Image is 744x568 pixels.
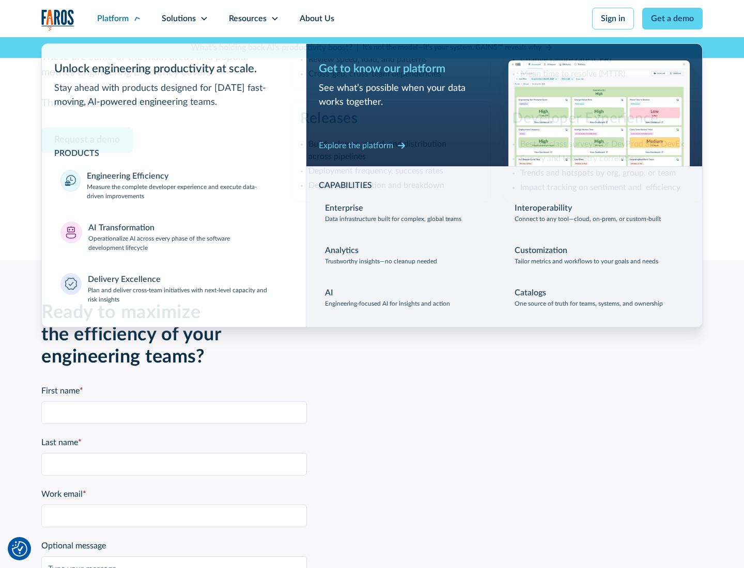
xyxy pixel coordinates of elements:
a: Delivery ExcellencePlan and deliver cross-team initiatives with next-level capacity and risk insi... [54,267,293,310]
label: Work email [41,488,307,500]
p: Trustworthy insights—no cleanup needed [325,257,437,266]
img: Revisit consent button [12,541,27,557]
button: Cookie Settings [12,541,27,557]
p: Operationalize AI across every phase of the software development lifecycle [88,234,288,253]
div: Analytics [325,244,359,257]
div: Unlock engineering productivity at scale. [54,60,293,77]
div: Platform [97,12,129,25]
a: Get a demo [642,8,703,29]
a: EnterpriseData infrastructure built for complex, global teams [319,196,500,230]
p: Connect to any tool—cloud, on-prem, or custom-built [515,214,661,224]
div: PRODUCTS [54,147,293,160]
p: Engineering-focused AI for insights and action [325,299,450,308]
a: AI TransformationOperationalize AI across every phase of the software development lifecycle [54,215,293,259]
div: Customization [515,244,567,257]
div: AI [325,287,333,299]
div: Stay ahead with products designed for [DATE] fast-moving, AI-powered engineering teams. [54,82,293,109]
div: Solutions [162,12,196,25]
div: Interoperability [515,202,572,214]
nav: Platform [41,37,703,327]
img: Workflow productivity trends heatmap chart [508,60,690,166]
img: Logo of the analytics and reporting company Faros. [41,9,74,30]
a: CatalogsOne source of truth for teams, systems, and ownership [508,280,690,314]
div: Delivery Excellence [88,273,161,286]
div: AI Transformation [88,222,154,234]
p: Data infrastructure built for complex, global teams [325,214,461,224]
label: Last name [41,436,307,449]
a: Engineering EfficiencyMeasure the complete developer experience and execute data-driven improvements [54,164,293,207]
a: Sign in [592,8,634,29]
a: CustomizationTailor metrics and workflows to your goals and needs [508,238,690,272]
div: Engineering Efficiency [87,170,168,182]
div: Resources [229,12,267,25]
p: Measure the complete developer experience and execute data-driven improvements [87,182,287,201]
a: home [41,9,74,30]
div: Explore the platform [319,139,393,152]
label: First name [41,385,307,397]
div: Enterprise [325,202,363,214]
p: Plan and deliver cross-team initiatives with next-level capacity and risk insights [88,286,288,304]
p: Tailor metrics and workflows to your goals and needs [515,257,658,266]
label: Optional message [41,540,307,552]
a: AnalyticsTrustworthy insights—no cleanup needed [319,238,500,272]
div: Catalogs [515,287,546,299]
div: See what’s possible when your data works together. [319,82,500,109]
a: InteroperabilityConnect to any tool—cloud, on-prem, or custom-built [508,196,690,230]
div: Get to know our platform [319,60,500,77]
a: Explore the platform [319,137,406,154]
p: One source of truth for teams, systems, and ownership [515,299,663,308]
strong: Ready to maximize the efficiency of your engineering teams? [41,303,221,366]
div: CAPABILITIES [319,179,690,192]
a: AIEngineering-focused AI for insights and action [319,280,500,314]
